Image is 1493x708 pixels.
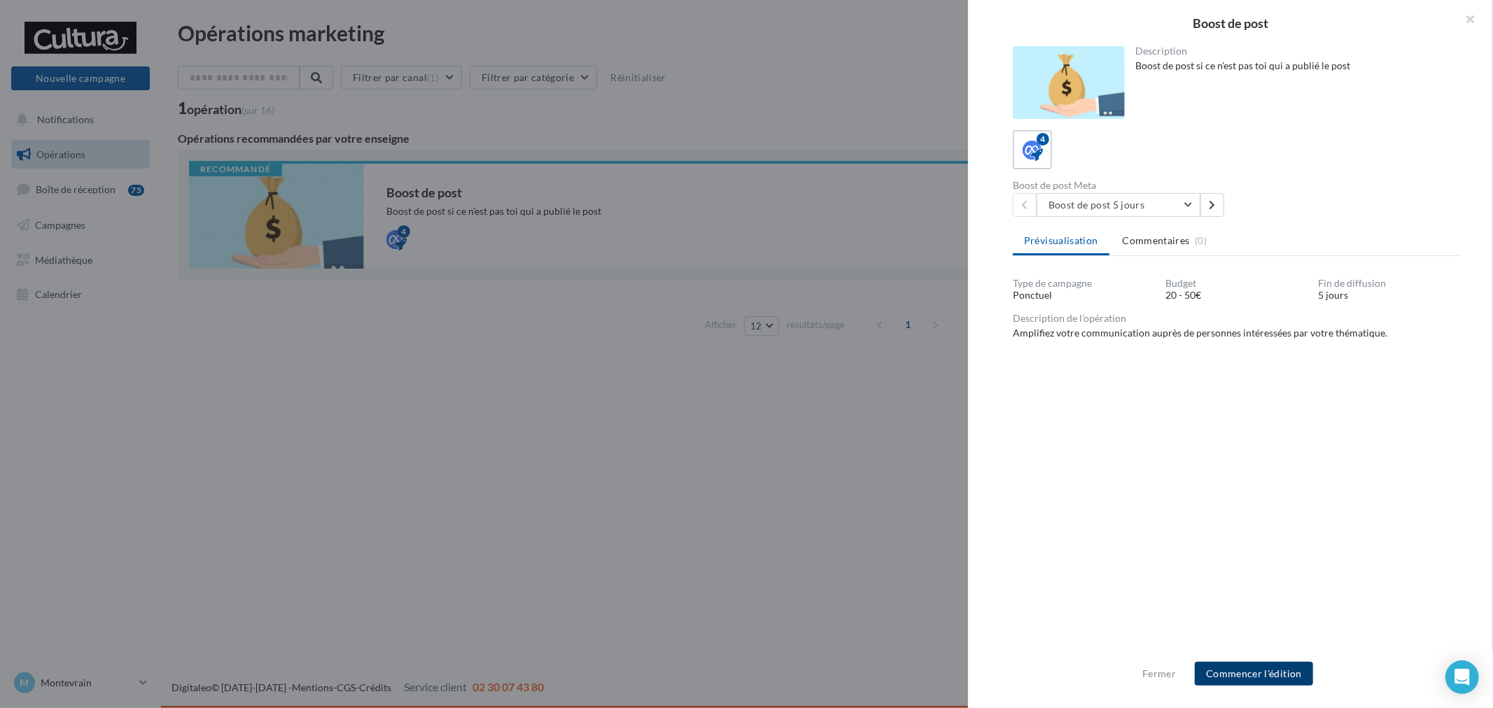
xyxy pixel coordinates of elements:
[1037,193,1200,217] button: Boost de post 5 jours
[1013,278,1154,288] div: Type de campagne
[1123,234,1190,248] span: Commentaires
[1037,133,1049,146] div: 4
[1195,662,1313,686] button: Commencer l'édition
[1013,313,1459,323] div: Description de l’opération
[1195,235,1207,246] span: (0)
[1136,59,1449,73] div: Boost de post si ce n'est pas toi qui a publié le post
[1137,665,1182,682] button: Fermer
[1013,180,1231,190] div: Boost de post Meta
[1318,278,1459,288] div: Fin de diffusion
[1013,326,1459,340] div: Amplifiez votre communication auprès de personnes intéressées par votre thématique.
[1445,660,1479,694] div: Open Intercom Messenger
[1013,288,1154,302] div: Ponctuel
[990,17,1471,29] div: Boost de post
[1165,278,1307,288] div: Budget
[1136,46,1449,56] div: Description
[1318,288,1459,302] div: 5 jours
[1165,288,1307,302] div: 20 - 50€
